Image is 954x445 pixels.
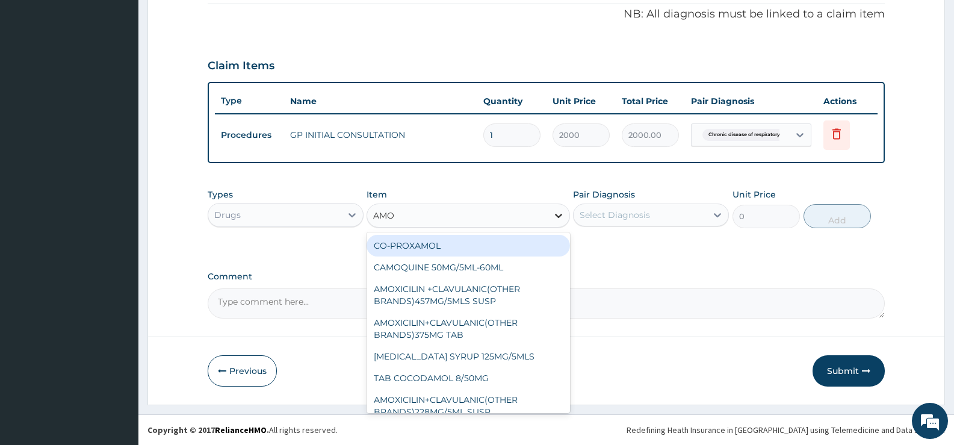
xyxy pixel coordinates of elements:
th: Quantity [477,89,547,113]
label: Unit Price [733,188,776,201]
div: Chat with us now [63,67,202,83]
h3: Claim Items [208,60,274,73]
div: TAB COCODAMOL 8/50MG [367,367,569,389]
span: We're online! [70,141,166,263]
p: NB: All diagnosis must be linked to a claim item [208,7,885,22]
footer: All rights reserved. [138,414,954,445]
th: Unit Price [547,89,616,113]
a: RelianceHMO [215,425,267,435]
label: Item [367,188,387,201]
img: d_794563401_company_1708531726252_794563401 [22,60,49,90]
label: Types [208,190,233,200]
textarea: Type your message and hit 'Enter' [6,308,229,350]
span: Chronic disease of respiratory... [702,129,790,141]
th: Type [215,90,284,112]
div: Redefining Heath Insurance in [GEOGRAPHIC_DATA] using Telemedicine and Data Science! [627,424,945,436]
div: AMOXICILIN+CLAVULANIC(OTHER BRANDS)228MG/5ML SUSP [367,389,569,423]
label: Pair Diagnosis [573,188,635,201]
td: GP INITIAL CONSULTATION [284,123,477,147]
div: CO-PROXAMOL [367,235,569,257]
th: Total Price [616,89,685,113]
th: Actions [817,89,878,113]
div: Drugs [214,209,241,221]
button: Add [804,204,871,228]
th: Pair Diagnosis [685,89,817,113]
div: Select Diagnosis [580,209,650,221]
button: Previous [208,355,277,387]
div: CAMOQUINE 50MG/5ML-60ML [367,257,569,278]
div: Minimize live chat window [197,6,226,35]
label: Comment [208,272,885,282]
div: AMOXICILIN+CLAVULANIC(OTHER BRANDS)375MG TAB [367,312,569,346]
td: Procedures [215,124,284,146]
strong: Copyright © 2017 . [147,425,269,435]
div: AMOXICILIN +CLAVULANIC(OTHER BRANDS)457MG/5MLS SUSP [367,278,569,312]
button: Submit [813,355,885,387]
th: Name [284,89,477,113]
div: [MEDICAL_DATA] SYRUP 125MG/5MLS [367,346,569,367]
